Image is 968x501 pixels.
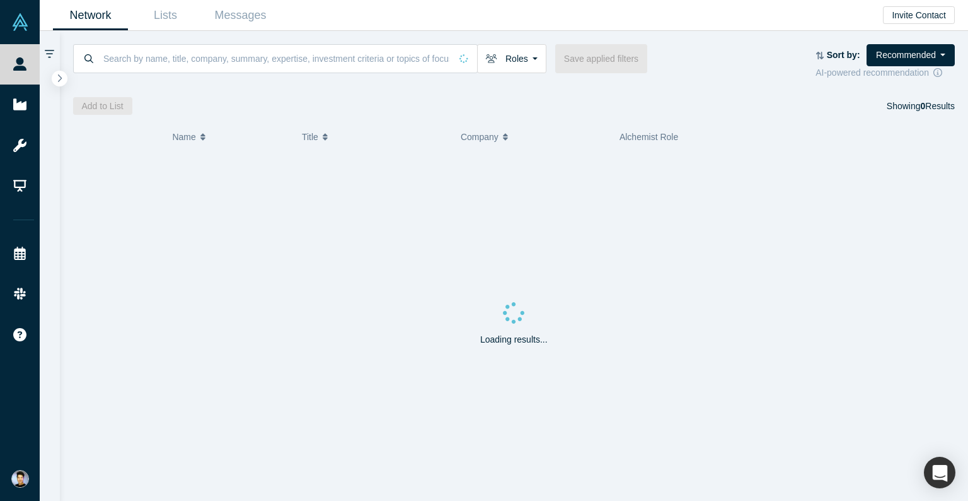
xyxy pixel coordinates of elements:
[302,124,447,150] button: Title
[555,44,647,73] button: Save applied filters
[461,124,498,150] span: Company
[172,124,289,150] button: Name
[887,97,955,115] div: Showing
[203,1,278,30] a: Messages
[867,44,955,66] button: Recommended
[53,1,128,30] a: Network
[128,1,203,30] a: Lists
[11,470,29,488] img: Xiong Chang's Account
[11,13,29,31] img: Alchemist Vault Logo
[921,101,926,111] strong: 0
[302,124,318,150] span: Title
[73,97,132,115] button: Add to List
[477,44,546,73] button: Roles
[827,50,860,60] strong: Sort by:
[921,101,955,111] span: Results
[461,124,606,150] button: Company
[102,44,451,73] input: Search by name, title, company, summary, expertise, investment criteria or topics of focus
[883,6,955,24] button: Invite Contact
[815,66,955,80] div: AI-powered recommendation
[480,333,548,346] p: Loading results...
[619,132,678,142] span: Alchemist Role
[172,124,195,150] span: Name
